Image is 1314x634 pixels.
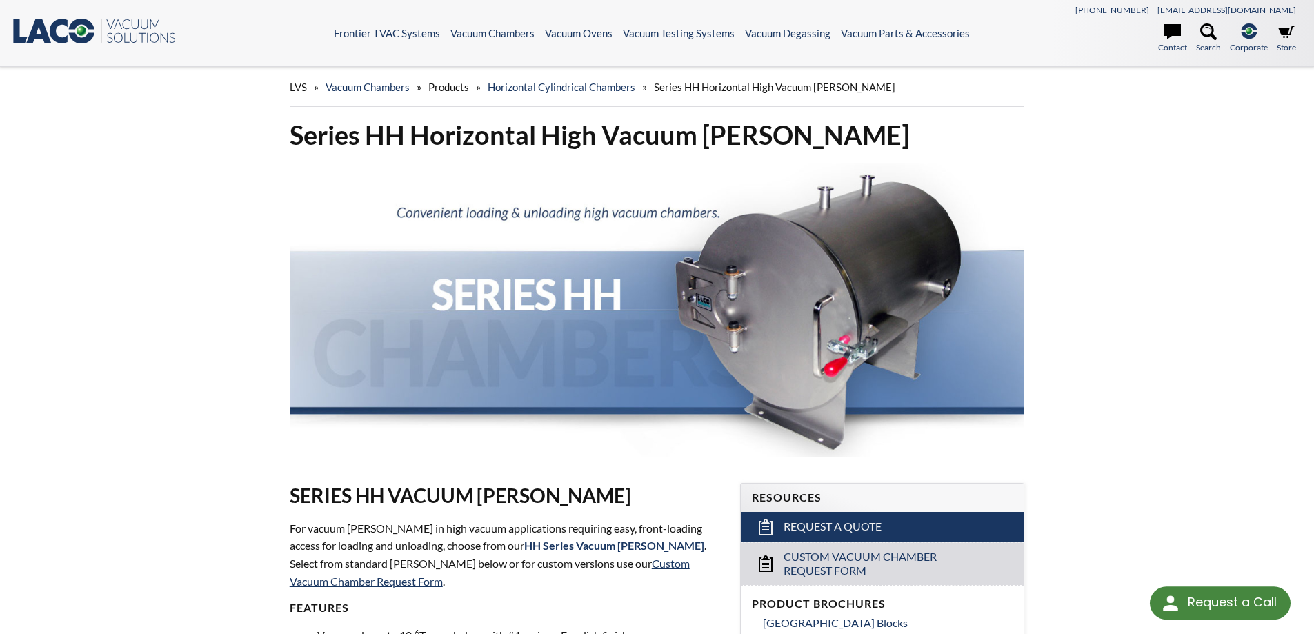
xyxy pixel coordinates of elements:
[1188,586,1277,618] div: Request a Call
[623,27,735,39] a: Vacuum Testing Systems
[752,491,1013,505] h4: Resources
[334,27,440,39] a: Frontier TVAC Systems
[290,601,724,615] h4: FEATURES
[290,81,307,93] span: LVS
[524,539,704,552] strong: HH Series Vacuum [PERSON_NAME]
[1159,592,1182,614] img: round button
[1158,23,1187,54] a: Contact
[752,597,1013,611] h4: Product Brochures
[741,542,1024,586] a: Custom Vacuum Chamber Request Form
[290,519,724,590] p: For vacuum [PERSON_NAME] in high vacuum applications requiring easy, front-loading access for loa...
[763,616,908,629] span: [GEOGRAPHIC_DATA] Blocks
[488,81,635,93] a: Horizontal Cylindrical Chambers
[290,118,1025,152] h1: Series HH Horizontal High Vacuum [PERSON_NAME]
[784,550,983,579] span: Custom Vacuum Chamber Request Form
[784,519,882,534] span: Request a Quote
[545,27,613,39] a: Vacuum Ovens
[841,27,970,39] a: Vacuum Parts & Accessories
[290,163,1025,457] img: Series HH Chamber
[654,81,895,93] span: Series HH Horizontal High Vacuum [PERSON_NAME]
[450,27,535,39] a: Vacuum Chambers
[763,614,1013,632] a: [GEOGRAPHIC_DATA] Blocks
[745,27,830,39] a: Vacuum Degassing
[290,557,690,588] a: Custom Vacuum Chamber Request Form
[1075,5,1149,15] a: [PHONE_NUMBER]
[428,81,469,93] span: Products
[1196,23,1221,54] a: Search
[290,68,1025,107] div: » » » »
[1230,41,1268,54] span: Corporate
[1277,23,1296,54] a: Store
[1150,586,1291,620] div: Request a Call
[326,81,410,93] a: Vacuum Chambers
[290,483,724,508] h2: SERIES HH VACUUM [PERSON_NAME]
[1157,5,1296,15] a: [EMAIL_ADDRESS][DOMAIN_NAME]
[741,512,1024,542] a: Request a Quote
